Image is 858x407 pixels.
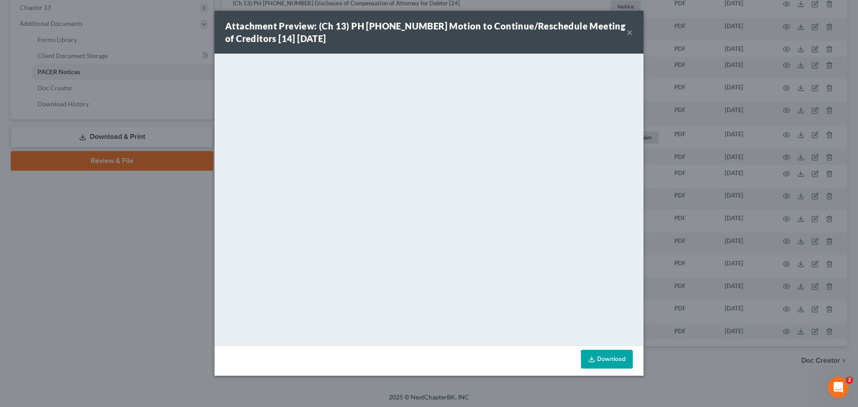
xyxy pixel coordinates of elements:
[581,350,633,369] a: Download
[214,54,643,344] iframe: <object ng-attr-data='[URL][DOMAIN_NAME]' type='application/pdf' width='100%' height='650px'></ob...
[828,377,849,398] iframe: Intercom live chat
[225,21,625,44] strong: Attachment Preview: (Ch 13) PH [PHONE_NUMBER] Motion to Continue/Reschedule Meeting of Creditors ...
[846,377,853,384] span: 2
[627,27,633,38] button: ×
